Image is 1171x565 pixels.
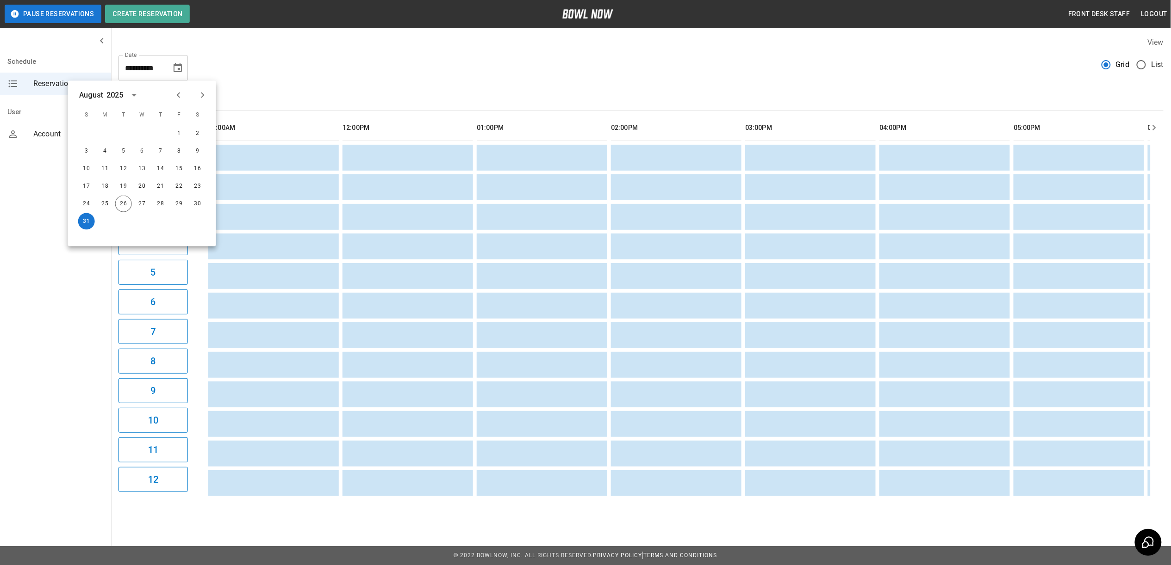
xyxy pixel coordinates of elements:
[171,196,187,212] button: Aug 29, 2025
[171,178,187,195] button: Aug 22, 2025
[118,378,188,403] button: 9
[1065,6,1134,23] button: Front Desk Staff
[118,408,188,433] button: 10
[1147,38,1164,47] label: View
[152,196,169,212] button: Aug 28, 2025
[343,115,473,141] th: 12:00PM
[126,87,142,103] button: calendar view is open, switch to year view
[118,88,1164,111] div: inventory tabs
[611,115,741,141] th: 02:00PM
[148,442,158,457] h6: 11
[171,143,187,160] button: Aug 8, 2025
[118,467,188,492] button: 12
[150,354,156,368] h6: 8
[189,143,206,160] button: Aug 9, 2025
[150,265,156,280] h6: 5
[79,90,104,101] div: August
[134,196,150,212] button: Aug 27, 2025
[189,178,206,195] button: Aug 23, 2025
[97,143,113,160] button: Aug 4, 2025
[150,295,156,309] h6: 6
[562,9,613,18] img: logo
[189,160,206,177] button: Aug 16, 2025
[115,196,132,212] button: Aug 26, 2025
[78,178,95,195] button: Aug 17, 2025
[97,196,113,212] button: Aug 25, 2025
[152,143,169,160] button: Aug 7, 2025
[78,213,95,230] button: Aug 31, 2025
[5,5,101,23] button: Pause Reservations
[150,383,156,398] h6: 9
[454,552,593,559] span: © 2022 BowlNow, Inc. All Rights Reserved.
[208,115,339,141] th: 11:00AM
[97,106,113,124] span: M
[78,106,95,124] span: S
[33,78,104,89] span: Reservations
[118,349,188,374] button: 8
[78,143,95,160] button: Aug 3, 2025
[148,413,158,428] h6: 10
[644,552,717,559] a: Terms and Conditions
[171,160,187,177] button: Aug 15, 2025
[593,552,642,559] a: Privacy Policy
[1116,59,1130,70] span: Grid
[97,178,113,195] button: Aug 18, 2025
[106,90,124,101] div: 2025
[134,143,150,160] button: Aug 6, 2025
[33,129,104,140] span: Account
[118,319,188,344] button: 7
[171,87,187,103] button: Previous month
[97,160,113,177] button: Aug 11, 2025
[171,125,187,142] button: Aug 1, 2025
[477,115,607,141] th: 01:00PM
[168,59,187,77] button: Choose date, selected date is Aug 31, 2025
[189,125,206,142] button: Aug 2, 2025
[152,160,169,177] button: Aug 14, 2025
[189,106,206,124] span: S
[152,178,169,195] button: Aug 21, 2025
[118,289,188,314] button: 6
[115,143,132,160] button: Aug 5, 2025
[105,5,190,23] button: Create Reservation
[115,106,132,124] span: T
[115,178,132,195] button: Aug 19, 2025
[150,324,156,339] h6: 7
[134,106,150,124] span: W
[152,106,169,124] span: T
[115,160,132,177] button: Aug 12, 2025
[78,196,95,212] button: Aug 24, 2025
[134,160,150,177] button: Aug 13, 2025
[195,87,211,103] button: Next month
[118,437,188,462] button: 11
[118,260,188,285] button: 5
[78,160,95,177] button: Aug 10, 2025
[1138,6,1171,23] button: Logout
[148,472,158,487] h6: 12
[134,178,150,195] button: Aug 20, 2025
[1151,59,1164,70] span: List
[189,196,206,212] button: Aug 30, 2025
[171,106,187,124] span: F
